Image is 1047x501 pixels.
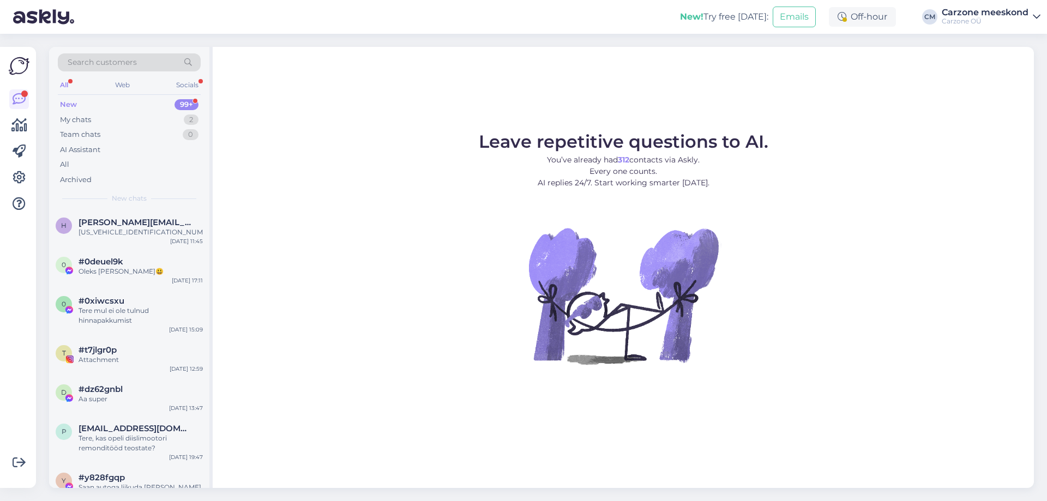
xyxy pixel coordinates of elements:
[62,427,67,436] span: p
[60,144,100,155] div: AI Assistant
[829,7,896,27] div: Off-hour
[113,78,132,92] div: Web
[79,267,203,276] div: Oleks [PERSON_NAME]😃
[79,227,203,237] div: [US_VEHICLE_IDENTIFICATION_NUMBER]
[680,11,703,22] b: New!
[922,9,937,25] div: CM
[60,99,77,110] div: New
[79,424,192,433] span: pavel@nhp.ee
[60,174,92,185] div: Archived
[942,8,1040,26] a: Carzone meeskondCarzone OÜ
[62,349,66,357] span: t
[62,261,66,269] span: 0
[79,384,123,394] span: #dz62gnbl
[174,78,201,92] div: Socials
[174,99,198,110] div: 99+
[525,197,721,394] img: No Chat active
[79,296,124,306] span: #0xiwcsxu
[618,155,629,165] b: 312
[61,388,67,396] span: d
[60,114,91,125] div: My chats
[479,131,768,152] span: Leave repetitive questions to AI.
[79,306,203,325] div: Tere mul ei ole tulnud hinnapakkumist
[773,7,816,27] button: Emails
[79,473,125,482] span: #y828fgqp
[112,194,147,203] span: New chats
[58,78,70,92] div: All
[62,476,66,485] span: y
[60,129,100,140] div: Team chats
[184,114,198,125] div: 2
[60,159,69,170] div: All
[183,129,198,140] div: 0
[942,8,1028,17] div: Carzone meeskond
[79,257,123,267] span: #0deuel9k
[170,365,203,373] div: [DATE] 12:59
[680,10,768,23] div: Try free [DATE]:
[79,355,203,365] div: Attachment
[9,56,29,76] img: Askly Logo
[479,154,768,189] p: You’ve already had contacts via Askly. Every one counts. AI replies 24/7. Start working smarter [...
[79,218,192,227] span: hannes@hannestilk.com
[79,345,117,355] span: #t7jlgr0p
[68,57,137,68] span: Search customers
[62,300,66,308] span: 0
[169,325,203,334] div: [DATE] 15:09
[172,276,203,285] div: [DATE] 17:11
[169,404,203,412] div: [DATE] 13:47
[942,17,1028,26] div: Carzone OÜ
[79,394,203,404] div: Aa super
[170,237,203,245] div: [DATE] 11:45
[79,433,203,453] div: Tere, kas opeli diislimootori remonditööd teostate?
[169,453,203,461] div: [DATE] 19:47
[61,221,67,230] span: h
